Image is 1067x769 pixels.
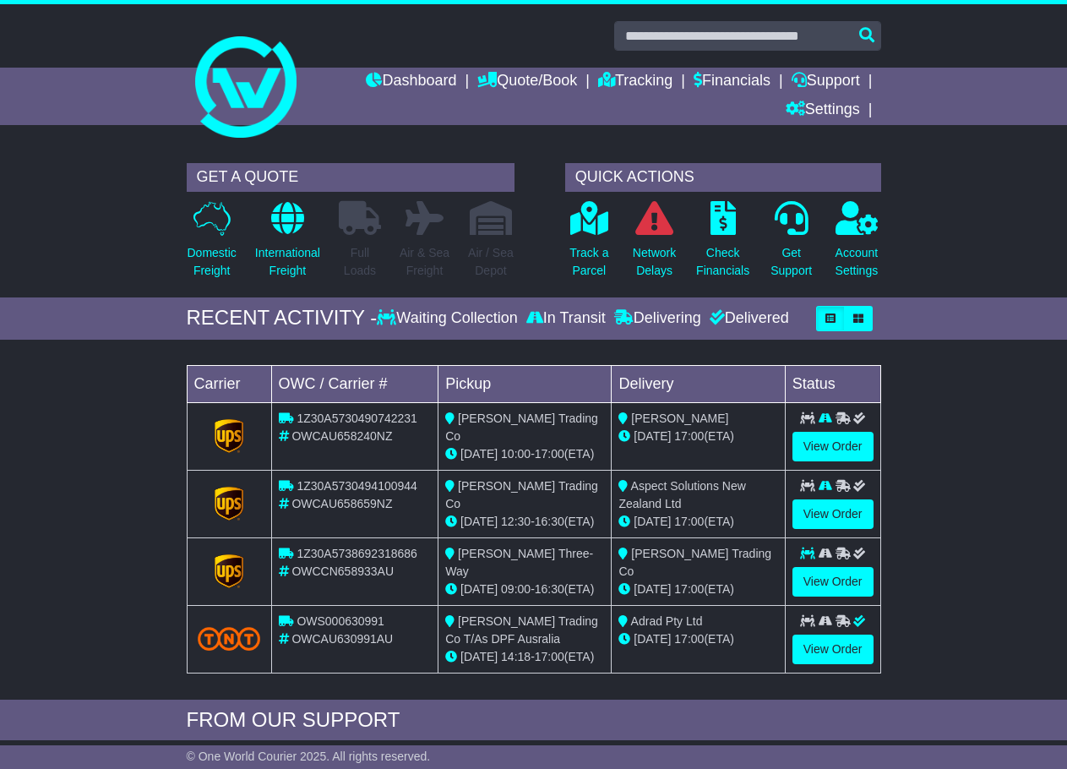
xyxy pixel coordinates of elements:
[785,365,880,402] td: Status
[618,479,745,510] span: Aspect Solutions New Zealand Ltd
[445,614,598,646] span: [PERSON_NAME] Trading Co T/As DPF Ausralia
[674,632,704,646] span: 17:00
[339,244,381,280] p: Full Loads
[569,244,608,280] p: Track a Parcel
[792,567,874,597] a: View Order
[297,412,416,425] span: 1Z30A5730490742231
[569,200,609,289] a: Track aParcel
[187,365,271,402] td: Carrier
[770,244,812,280] p: Get Support
[198,627,261,650] img: TNT_Domestic.png
[695,200,750,289] a: CheckFinancials
[187,200,237,289] a: DomesticFreight
[271,365,438,402] td: OWC / Carrier #
[634,429,671,443] span: [DATE]
[674,582,704,596] span: 17:00
[792,432,874,461] a: View Order
[535,582,564,596] span: 16:30
[632,200,677,289] a: NetworkDelays
[835,200,879,289] a: AccountSettings
[255,244,320,280] p: International Freight
[460,650,498,663] span: [DATE]
[618,547,771,578] span: [PERSON_NAME] Trading Co
[445,479,598,510] span: [PERSON_NAME] Trading Co
[445,581,604,598] div: - (ETA)
[445,513,604,531] div: - (ETA)
[634,632,671,646] span: [DATE]
[187,163,514,192] div: GET A QUOTE
[291,429,392,443] span: OWCAU658240NZ
[187,306,378,330] div: RECENT ACTIVITY -
[215,554,243,588] img: GetCarrierServiceLogo
[535,515,564,528] span: 16:30
[187,750,431,763] span: © One World Courier 2025. All rights reserved.
[460,515,498,528] span: [DATE]
[634,515,671,528] span: [DATE]
[400,244,449,280] p: Air & Sea Freight
[618,513,777,531] div: (ETA)
[377,309,521,328] div: Waiting Collection
[291,497,392,510] span: OWCAU658659NZ
[674,429,704,443] span: 17:00
[254,200,321,289] a: InternationalFreight
[598,68,672,96] a: Tracking
[705,309,789,328] div: Delivered
[618,428,777,445] div: (ETA)
[631,412,728,425] span: [PERSON_NAME]
[445,648,604,666] div: - (ETA)
[291,632,393,646] span: OWCAU630991AU
[297,614,384,628] span: OWS000630991
[468,244,514,280] p: Air / Sea Depot
[535,650,564,663] span: 17:00
[187,708,881,733] div: FROM OUR SUPPORT
[836,244,879,280] p: Account Settings
[438,365,612,402] td: Pickup
[631,614,703,628] span: Adrad Pty Ltd
[792,499,874,529] a: View Order
[770,200,813,289] a: GetSupport
[522,309,610,328] div: In Transit
[291,564,394,578] span: OWCCN658933AU
[694,68,770,96] a: Financials
[612,365,785,402] td: Delivery
[674,515,704,528] span: 17:00
[215,487,243,521] img: GetCarrierServiceLogo
[610,309,705,328] div: Delivering
[366,68,456,96] a: Dashboard
[501,447,531,461] span: 10:00
[792,635,874,664] a: View Order
[188,244,237,280] p: Domestic Freight
[445,547,593,578] span: [PERSON_NAME] Three-Way
[477,68,577,96] a: Quote/Book
[618,630,777,648] div: (ETA)
[792,68,860,96] a: Support
[565,163,881,192] div: QUICK ACTIONS
[215,419,243,453] img: GetCarrierServiceLogo
[618,581,777,598] div: (ETA)
[297,547,416,560] span: 1Z30A5738692318686
[634,582,671,596] span: [DATE]
[535,447,564,461] span: 17:00
[445,445,604,463] div: - (ETA)
[460,582,498,596] span: [DATE]
[460,447,498,461] span: [DATE]
[501,650,531,663] span: 14:18
[501,582,531,596] span: 09:00
[633,244,676,280] p: Network Delays
[501,515,531,528] span: 12:30
[786,96,860,125] a: Settings
[696,244,749,280] p: Check Financials
[297,479,416,493] span: 1Z30A5730494100944
[445,412,598,443] span: [PERSON_NAME] Trading Co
